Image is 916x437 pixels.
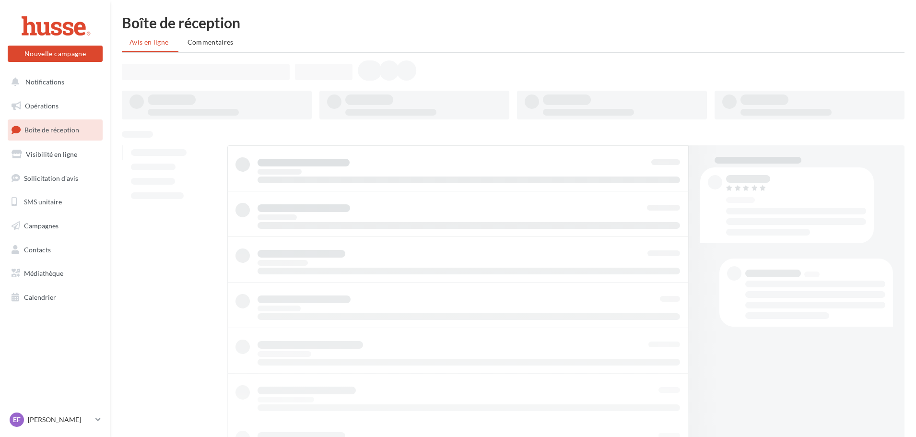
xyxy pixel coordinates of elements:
button: Nouvelle campagne [8,46,103,62]
span: Notifications [25,78,64,86]
button: Notifications [6,72,101,92]
a: Visibilité en ligne [6,144,105,165]
span: Boîte de réception [24,126,79,134]
span: SMS unitaire [24,198,62,206]
a: Sollicitation d'avis [6,168,105,189]
span: Médiathèque [24,269,63,277]
a: Opérations [6,96,105,116]
span: Commentaires [188,38,234,46]
a: Campagnes [6,216,105,236]
a: Calendrier [6,287,105,307]
a: Médiathèque [6,263,105,283]
a: Boîte de réception [6,119,105,140]
div: Boîte de réception [122,15,904,30]
span: Calendrier [24,293,56,301]
a: Contacts [6,240,105,260]
a: SMS unitaire [6,192,105,212]
span: Contacts [24,246,51,254]
span: Opérations [25,102,59,110]
p: [PERSON_NAME] [28,415,92,425]
span: Visibilité en ligne [26,150,77,158]
span: EF [13,415,21,425]
span: Sollicitation d'avis [24,174,78,182]
a: EF [PERSON_NAME] [8,411,103,429]
span: Campagnes [24,222,59,230]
